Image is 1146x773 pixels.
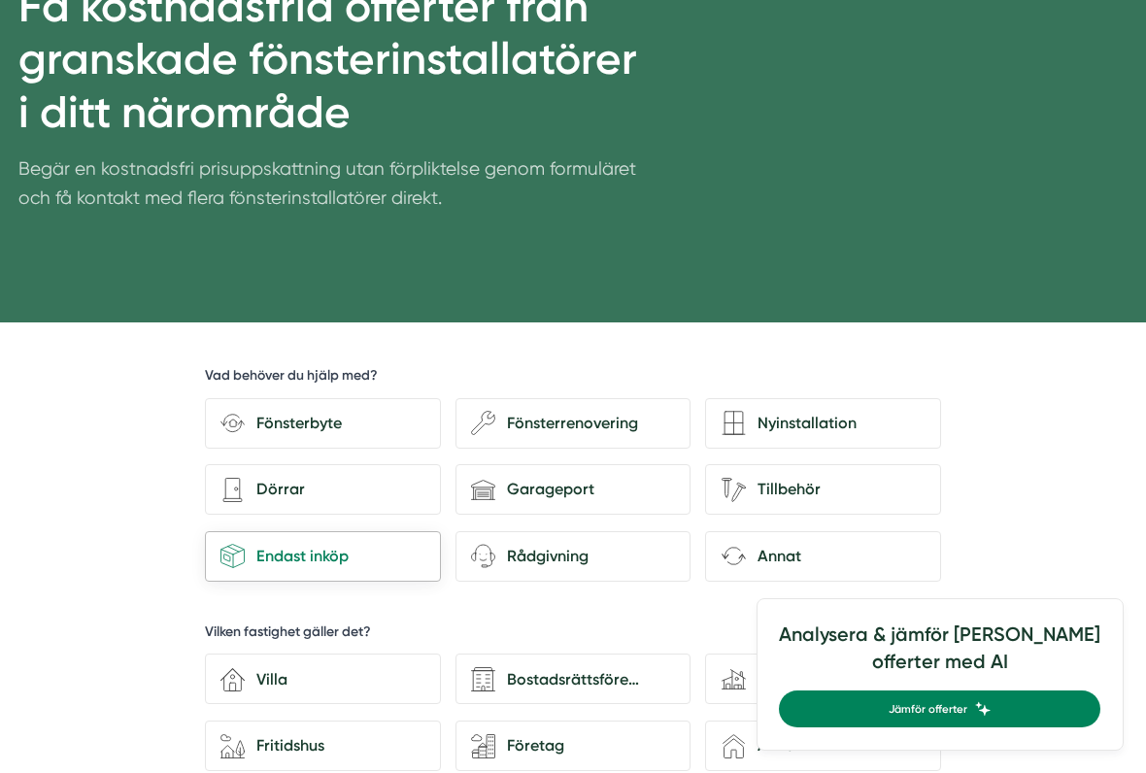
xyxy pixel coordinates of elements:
[779,622,1100,690] h4: Analysera & jämför [PERSON_NAME] offerter med AI
[205,366,378,390] h5: Vad behöver du hjälp med?
[889,700,967,718] span: Jämför offerter
[205,622,371,647] h5: Vilken fastighet gäller det?
[18,154,653,221] p: Begär en kostnadsfri prisuppskattning utan förpliktelse genom formuläret och få kontakt med flera...
[779,690,1100,727] a: Jämför offerter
